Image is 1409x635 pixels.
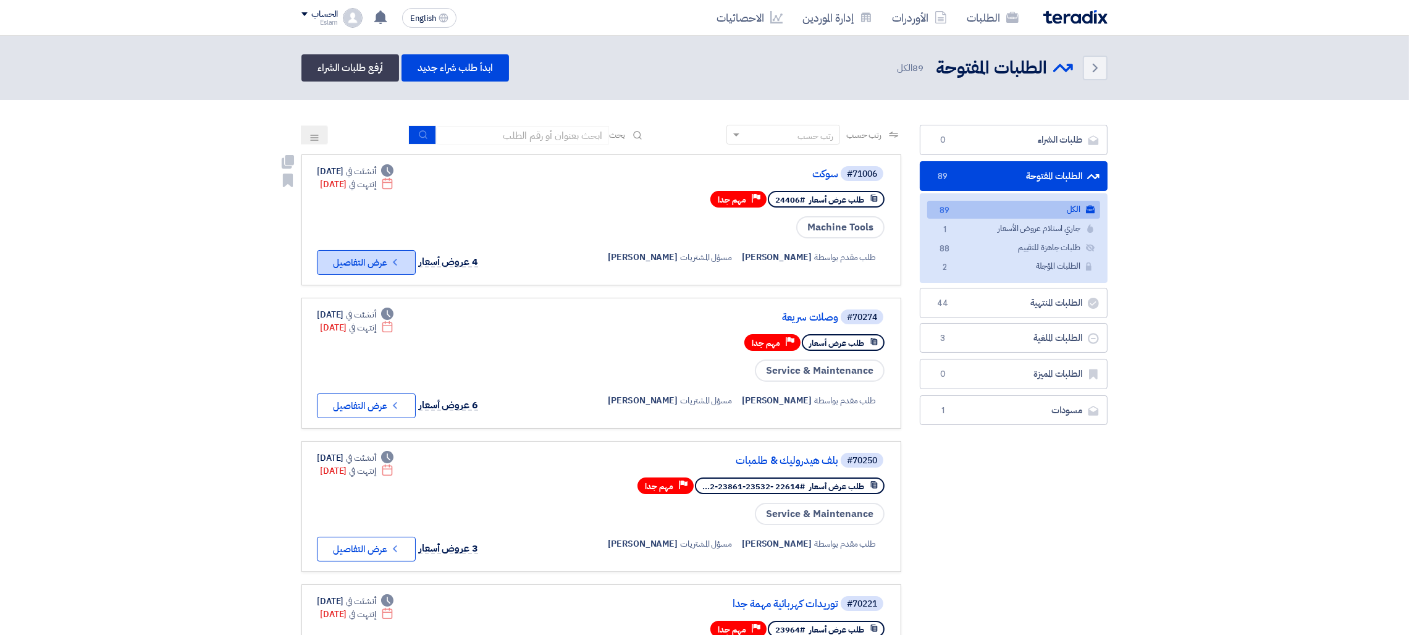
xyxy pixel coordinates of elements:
[349,178,376,191] span: إنتهت في
[343,8,363,28] img: profile_test.png
[680,251,732,264] span: مسؤل المشتريات
[311,9,338,20] div: الحساب
[317,452,393,465] div: [DATE]
[317,250,416,275] button: عرض التفاصيل
[797,130,833,143] div: رتب حسب
[935,405,950,417] span: 1
[402,8,456,28] button: English
[927,239,1100,257] a: طلبات جاهزة للتقييم
[814,537,877,550] span: طلب مقدم بواسطة
[608,537,678,550] span: [PERSON_NAME]
[608,251,678,264] span: [PERSON_NAME]
[402,54,508,82] a: ابدأ طلب شراء جديد
[937,204,952,217] span: 89
[410,14,436,23] span: English
[742,251,812,264] span: [PERSON_NAME]
[718,194,746,206] span: مهم جدا
[609,128,625,141] span: بحث
[937,224,952,237] span: 1
[847,313,877,322] div: #70274
[301,54,399,82] a: أرفع طلبات الشراء
[702,481,805,492] span: #22614 -23532-23861-2...
[680,537,732,550] span: مسؤل المشتريات
[742,537,812,550] span: [PERSON_NAME]
[346,308,376,321] span: أنشئت في
[957,3,1028,32] a: الطلبات
[912,61,923,75] span: 89
[742,394,812,407] span: [PERSON_NAME]
[920,125,1108,155] a: طلبات الشراء0
[809,481,864,492] span: طلب عرض أسعار
[591,455,838,466] a: بلف هيدروليك & طلمبات
[935,297,950,309] span: 44
[935,134,950,146] span: 0
[320,608,393,621] div: [DATE]
[846,128,881,141] span: رتب حسب
[320,321,393,334] div: [DATE]
[707,3,793,32] a: الاحصائيات
[755,503,885,525] span: Service & Maintenance
[317,537,416,561] button: عرض التفاصيل
[809,337,864,349] span: طلب عرض أسعار
[927,201,1100,219] a: الكل
[591,312,838,323] a: وصلات سريعة
[591,599,838,610] a: توريدات كهربائية مهمة جدا
[814,394,877,407] span: طلب مقدم بواسطة
[419,541,478,556] span: 3 عروض أسعار
[937,261,952,274] span: 2
[317,595,393,608] div: [DATE]
[796,216,885,238] span: Machine Tools
[317,308,393,321] div: [DATE]
[898,61,926,75] span: الكل
[920,323,1108,353] a: الطلبات الملغية3
[920,161,1108,191] a: الطلبات المفتوحة89
[936,56,1047,80] h2: الطلبات المفتوحة
[935,170,950,183] span: 89
[436,126,609,145] input: ابحث بعنوان أو رقم الطلب
[349,465,376,477] span: إنتهت في
[882,3,957,32] a: الأوردرات
[847,170,877,179] div: #71006
[927,220,1100,238] a: جاري استلام عروض الأسعار
[793,3,882,32] a: إدارة الموردين
[346,165,376,178] span: أنشئت في
[346,452,376,465] span: أنشئت في
[920,395,1108,426] a: مسودات1
[809,194,864,206] span: طلب عرض أسعار
[645,481,673,492] span: مهم جدا
[317,165,393,178] div: [DATE]
[935,332,950,345] span: 3
[755,360,885,382] span: Service & Maintenance
[320,178,393,191] div: [DATE]
[775,194,805,206] span: #24406
[680,394,732,407] span: مسؤل المشتريات
[752,337,780,349] span: مهم جدا
[419,254,478,269] span: 4 عروض أسعار
[927,258,1100,275] a: الطلبات المؤجلة
[937,243,952,256] span: 88
[349,608,376,621] span: إنتهت في
[847,456,877,465] div: #70250
[608,394,678,407] span: [PERSON_NAME]
[920,288,1108,318] a: الطلبات المنتهية44
[935,368,950,381] span: 0
[419,398,478,413] span: 6 عروض أسعار
[320,465,393,477] div: [DATE]
[1043,10,1108,24] img: Teradix logo
[591,169,838,180] a: سوكت
[301,19,338,26] div: Eslam
[317,393,416,418] button: عرض التفاصيل
[814,251,877,264] span: طلب مقدم بواسطة
[349,321,376,334] span: إنتهت في
[847,600,877,608] div: #70221
[920,359,1108,389] a: الطلبات المميزة0
[346,595,376,608] span: أنشئت في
